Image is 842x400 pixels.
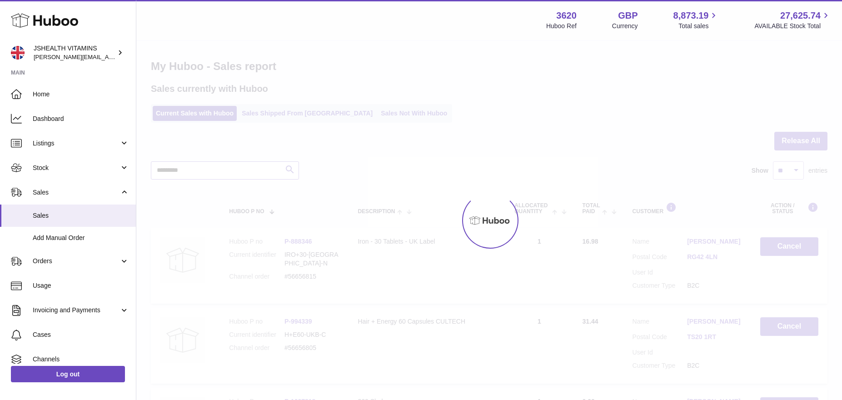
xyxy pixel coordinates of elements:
a: Log out [11,366,125,382]
strong: GBP [618,10,638,22]
div: Currency [612,22,638,30]
span: Sales [33,188,120,197]
span: Orders [33,257,120,265]
strong: 3620 [556,10,577,22]
span: Cases [33,330,129,339]
span: Dashboard [33,115,129,123]
span: Listings [33,139,120,148]
div: Huboo Ref [546,22,577,30]
span: Invoicing and Payments [33,306,120,315]
span: [PERSON_NAME][EMAIL_ADDRESS][DOMAIN_NAME] [34,53,182,60]
a: 8,873.19 Total sales [673,10,719,30]
span: Stock [33,164,120,172]
a: 27,625.74 AVAILABLE Stock Total [754,10,831,30]
span: Sales [33,211,129,220]
span: Home [33,90,129,99]
span: AVAILABLE Stock Total [754,22,831,30]
span: Channels [33,355,129,364]
span: Add Manual Order [33,234,129,242]
span: 27,625.74 [780,10,821,22]
span: Usage [33,281,129,290]
span: 8,873.19 [673,10,709,22]
div: JSHEALTH VITAMINS [34,44,115,61]
span: Total sales [678,22,719,30]
img: francesca@jshealthvitamins.com [11,46,25,60]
